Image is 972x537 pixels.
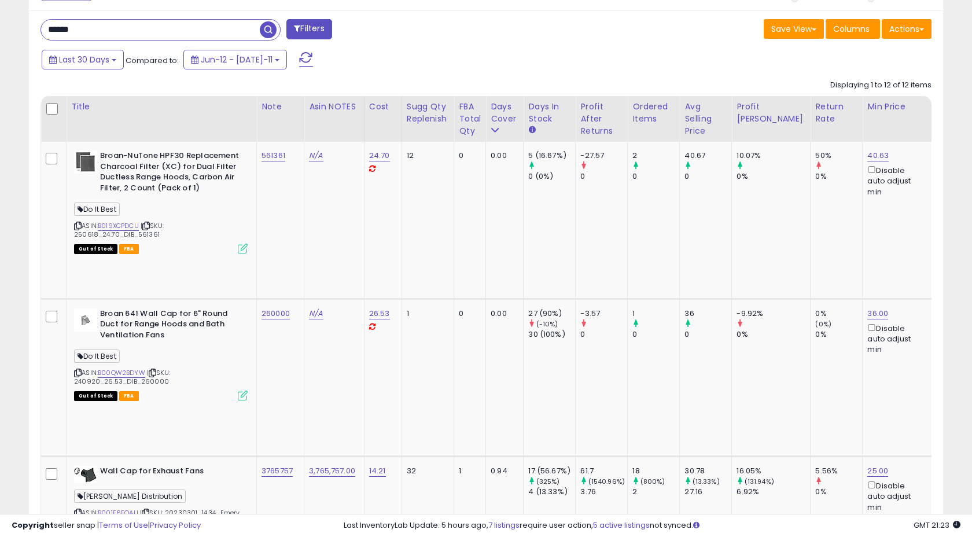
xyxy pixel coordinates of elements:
div: Days In Stock [528,101,570,125]
span: Jun-12 - [DATE]-11 [201,54,273,65]
div: Return Rate [815,101,857,125]
div: Disable auto adjust min [867,479,923,513]
a: 36.00 [867,308,888,319]
span: Do It Best [74,203,120,216]
div: Disable auto adjust min [867,322,923,355]
span: Last 30 Days [59,54,109,65]
div: 0 [684,329,731,340]
div: 0 [632,171,679,182]
th: CSV column name: cust_attr_1_ Asin NOTES [304,96,365,142]
a: 260000 [262,308,290,319]
span: All listings that are currently out of stock and unavailable for purchase on Amazon [74,244,117,254]
a: 7 listings [488,520,520,531]
div: 18 [632,466,679,476]
span: All listings that are currently out of stock and unavailable for purchase on Amazon [74,391,117,401]
b: Broan-NuTone HPF30 Replacement Charcoal Filter (XC) for Dual Filter Ductless Range Hoods, Carbon ... [100,150,241,196]
a: N/A [309,150,323,161]
div: 5.56% [815,466,862,476]
div: 12 [407,150,446,161]
div: 0% [815,329,862,340]
div: 27.16 [684,487,731,497]
div: 0.94 [491,466,514,476]
small: (131.94%) [745,477,774,486]
div: 4 (13.33%) [528,487,575,497]
span: FBA [119,244,139,254]
button: Columns [826,19,880,39]
a: 3765757 [262,465,293,477]
div: 0 [580,171,627,182]
div: ASIN: [74,308,248,400]
small: (1540.96%) [588,477,625,486]
div: FBA Total Qty [459,101,481,137]
div: 1 [632,308,679,319]
span: Do It Best [74,350,120,363]
small: (13.33%) [693,477,720,486]
div: ASIN: [74,150,248,252]
div: 30 (100%) [528,329,575,340]
img: 21e9i7ARJ1L._SL40_.jpg [74,308,97,332]
div: Ordered Items [632,101,675,125]
div: Disable auto adjust min [867,164,923,197]
div: 1 [459,466,477,476]
div: Avg Selling Price [684,101,727,137]
div: 0 [459,150,477,161]
small: (-10%) [536,319,558,329]
div: 27 (90%) [528,308,575,319]
small: (325%) [536,477,560,486]
button: Actions [882,19,932,39]
div: 50% [815,150,862,161]
span: | SKU: 250618_24.70_DIB_561361 [74,221,164,238]
div: Last InventoryLab Update: 5 hours ago, require user action, not synced. [344,520,960,531]
div: 0 [459,308,477,319]
div: Profit [PERSON_NAME] [737,101,805,125]
div: 1 [407,308,446,319]
div: Note [262,101,299,113]
a: Privacy Policy [150,520,201,531]
span: [PERSON_NAME] Distribution [74,490,186,503]
div: 0% [737,329,810,340]
div: 2 [632,150,679,161]
div: Profit After Returns [580,101,623,137]
a: 40.63 [867,150,889,161]
a: 26.53 [369,308,390,319]
div: 0 (0%) [528,171,575,182]
button: Save View [764,19,824,39]
b: Wall Cap for Exhaust Fans [100,466,241,480]
a: 24.70 [369,150,390,161]
div: 61.7 [580,466,627,476]
div: 30.78 [684,466,731,476]
div: 32 [407,466,446,476]
b: Broan 641 Wall Cap for 6" Round Duct for Range Hoods and Bath Ventilation Fans [100,308,241,344]
div: Displaying 1 to 12 of 12 items [830,80,932,91]
a: Terms of Use [99,520,148,531]
div: 10.07% [737,150,810,161]
span: Compared to: [126,55,179,66]
div: 0% [815,171,862,182]
strong: Copyright [12,520,54,531]
div: Title [71,101,252,113]
span: Columns [833,23,870,35]
a: 561361 [262,150,285,161]
div: Days Cover [491,101,518,125]
div: 0 [632,329,679,340]
button: Jun-12 - [DATE]-11 [183,50,287,69]
th: Please note that this number is a calculation based on your required days of coverage and your ve... [402,96,454,142]
div: seller snap | | [12,520,201,531]
div: 0.00 [491,150,514,161]
div: Min Price [867,101,927,113]
span: | SKU: 240920_26.53_DIB_260000 [74,368,170,385]
div: Asin NOTES [309,101,359,113]
div: 16.05% [737,466,810,476]
div: -27.57 [580,150,627,161]
img: 311y-+GjAFL._SL40_.jpg [74,466,97,483]
div: 0% [737,171,810,182]
div: 36 [684,308,731,319]
div: -3.57 [580,308,627,319]
small: (0%) [815,319,831,329]
a: 3,765,757.00 [309,465,355,477]
button: Filters [286,19,332,39]
a: 14.21 [369,465,386,477]
div: Cost [369,101,397,113]
small: Days In Stock. [528,125,535,135]
a: B00QW2BDYW [98,368,145,378]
